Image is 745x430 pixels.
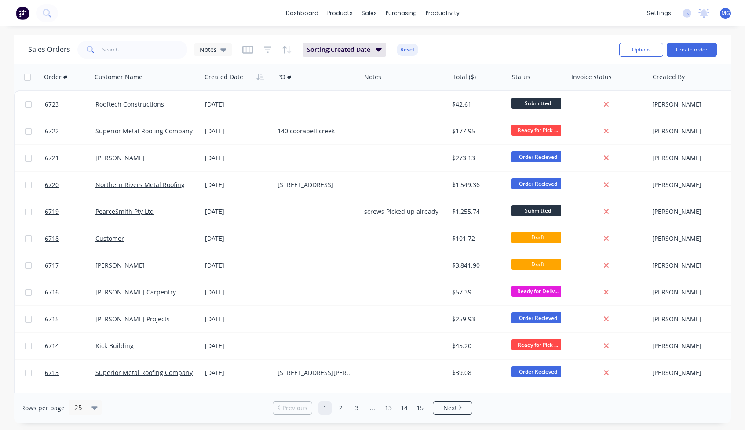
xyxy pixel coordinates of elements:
[273,404,312,412] a: Previous page
[357,7,381,20] div: sales
[381,7,421,20] div: purchasing
[452,127,502,136] div: $177.95
[278,127,353,136] div: 140 coorabell creek
[452,315,502,323] div: $259.93
[45,198,95,225] a: 6719
[364,207,441,216] div: screws Picked up already
[511,366,564,377] span: Order Recieved
[511,286,564,297] span: Ready for Deliv...
[452,207,502,216] div: $1,255.74
[95,207,154,216] a: PearceSmith Pty Ltd
[205,288,270,297] div: [DATE]
[45,154,59,162] span: 6721
[45,207,59,216] span: 6719
[205,261,270,270] div: [DATE]
[397,44,418,56] button: Reset
[398,401,411,415] a: Page 14
[95,342,134,350] a: Kick Building
[323,7,357,20] div: products
[619,43,663,57] button: Options
[511,232,564,243] span: Draft
[205,73,243,81] div: Created Date
[350,401,363,415] a: Page 3
[382,401,395,415] a: Page 13
[366,401,379,415] a: Jump forward
[205,154,270,162] div: [DATE]
[205,315,270,323] div: [DATE]
[95,127,214,135] a: Superior Metal Roofing Company Pty Ltd
[95,234,124,243] a: Customer
[278,180,353,189] div: [STREET_ADDRESS]
[16,7,29,20] img: Factory
[45,180,59,189] span: 6720
[45,127,59,136] span: 6722
[511,339,564,350] span: Ready for Pick ...
[653,73,685,81] div: Created By
[45,306,95,332] a: 6715
[453,73,476,81] div: Total ($)
[95,180,185,189] a: Northern Rivers Metal Roofing
[511,151,564,162] span: Order Recieved
[205,368,270,377] div: [DATE]
[281,7,323,20] a: dashboard
[21,404,65,412] span: Rows per page
[443,404,457,412] span: Next
[45,342,59,350] span: 6714
[45,360,95,386] a: 6713
[95,100,164,108] a: Rooftech Constructions
[512,73,530,81] div: Status
[200,45,217,54] span: Notes
[278,368,353,377] div: [STREET_ADDRESS][PERSON_NAME]
[45,386,95,413] a: 6712
[433,404,472,412] a: Next page
[452,100,502,109] div: $42.61
[28,45,70,54] h1: Sales Orders
[95,261,145,269] a: [PERSON_NAME]
[45,368,59,377] span: 6713
[45,172,95,198] a: 6720
[95,315,170,323] a: [PERSON_NAME] Projects
[205,207,270,216] div: [DATE]
[45,145,95,171] a: 6721
[721,9,730,17] span: MG
[205,127,270,136] div: [DATE]
[205,100,270,109] div: [DATE]
[511,205,564,216] span: Submitted
[45,91,95,118] a: 6723
[95,288,176,296] a: [PERSON_NAME] Carpentry
[95,368,214,377] a: Superior Metal Roofing Company Pty Ltd
[95,73,142,81] div: Customer Name
[269,401,476,415] ul: Pagination
[421,7,464,20] div: productivity
[511,178,564,189] span: Order Recieved
[452,342,502,350] div: $45.20
[511,98,564,109] span: Submitted
[277,73,291,81] div: PO #
[318,401,332,415] a: Page 1 is your current page
[45,118,95,144] a: 6722
[667,43,717,57] button: Create order
[334,401,347,415] a: Page 2
[44,73,67,81] div: Order #
[205,342,270,350] div: [DATE]
[511,312,564,323] span: Order Recieved
[571,73,612,81] div: Invoice status
[45,225,95,252] a: 6718
[45,261,59,270] span: 6717
[452,154,502,162] div: $273.13
[511,259,564,270] span: Draft
[452,368,502,377] div: $39.08
[45,288,59,297] span: 6716
[452,261,502,270] div: $3,841.90
[45,100,59,109] span: 6723
[303,43,386,57] button: Sorting:Created Date
[413,401,427,415] a: Page 15
[282,404,307,412] span: Previous
[511,125,564,136] span: Ready for Pick ...
[307,45,370,54] span: Sorting: Created Date
[643,7,676,20] div: settings
[45,279,95,305] a: 6716
[95,154,145,162] a: [PERSON_NAME]
[45,333,95,359] a: 6714
[364,73,381,81] div: Notes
